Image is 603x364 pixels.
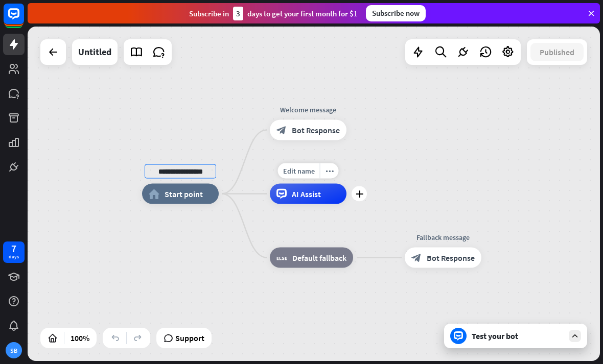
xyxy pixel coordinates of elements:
button: Open LiveChat chat widget [8,4,39,35]
div: Subscribe now [366,5,426,21]
div: Subscribe in days to get your first month for $1 [189,7,358,20]
div: Test your bot [472,331,564,341]
i: block_bot_response [411,253,422,263]
i: more_horiz [326,167,334,175]
a: 7 days [3,241,25,263]
span: Default fallback [292,253,346,263]
div: 7 [11,244,16,253]
i: plus [356,190,363,198]
span: Edit name [283,166,315,176]
span: Bot Response [427,253,475,263]
i: home_2 [149,189,159,199]
div: days [9,253,19,260]
i: block_bot_response [276,125,287,135]
span: Start point [165,189,203,199]
div: SB [6,342,22,358]
div: 100% [67,330,92,346]
span: AI Assist [292,189,321,199]
div: 3 [233,7,243,20]
span: Support [175,330,204,346]
div: Fallback message [397,232,489,242]
i: block_fallback [276,253,287,263]
span: Bot Response [292,125,340,135]
div: Untitled [78,39,111,65]
button: Published [530,43,584,61]
div: Welcome message [262,105,354,115]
